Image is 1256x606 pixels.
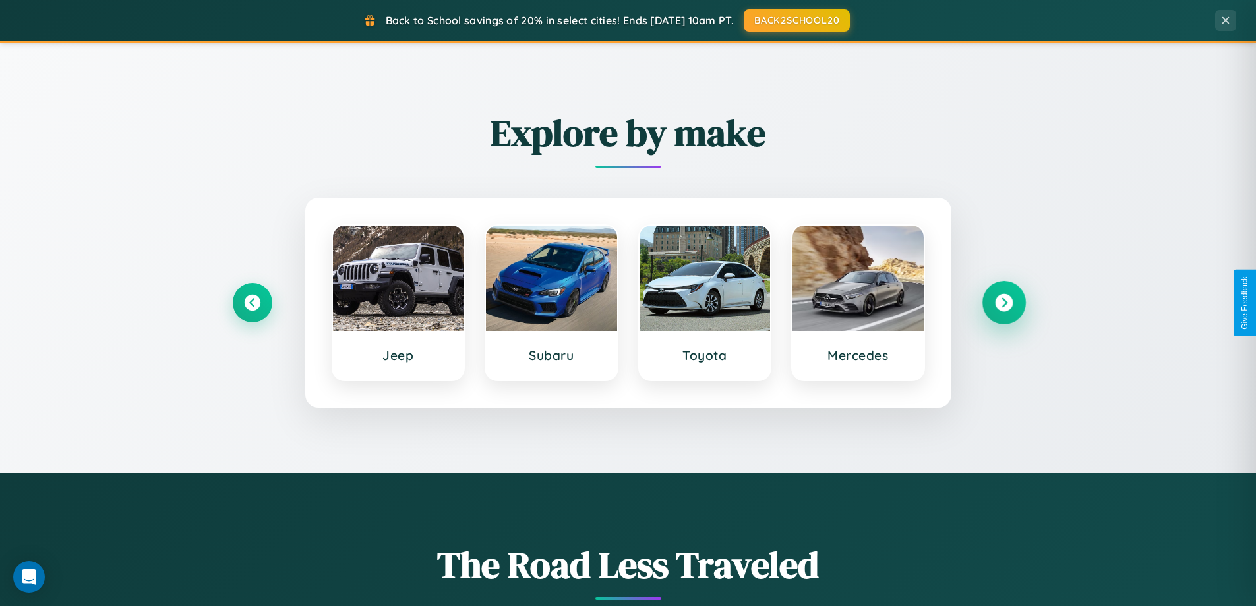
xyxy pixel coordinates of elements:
[1240,276,1249,330] div: Give Feedback
[13,561,45,593] div: Open Intercom Messenger
[653,348,758,363] h3: Toyota
[233,539,1024,590] h1: The Road Less Traveled
[499,348,604,363] h3: Subaru
[233,107,1024,158] h2: Explore by make
[386,14,734,27] span: Back to School savings of 20% in select cities! Ends [DATE] 10am PT.
[346,348,451,363] h3: Jeep
[744,9,850,32] button: BACK2SCHOOL20
[806,348,911,363] h3: Mercedes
